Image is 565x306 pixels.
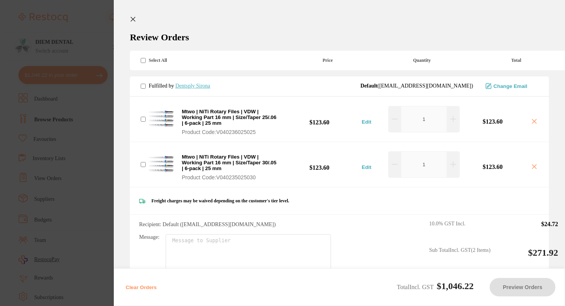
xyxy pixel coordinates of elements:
span: Product Code: V040236025025 [182,129,277,135]
button: Edit [359,119,374,125]
button: Change Email [483,83,540,89]
b: $123.60 [460,164,526,170]
span: Price [286,57,370,64]
b: Default [361,83,377,89]
b: $123.60 [460,118,526,125]
b: $123.60 [279,157,359,171]
h2: Review Orders [130,31,549,43]
p: Fulfilled by [149,83,210,89]
button: Mtwo | NiTi Rotary Files | VDW | Working Part 16 mm | Size/Taper 30/.05 | 6-pack | 25 mm Product ... [179,154,279,181]
output: $24.72 [497,221,558,241]
b: Mtwo | NiTi Rotary Files | VDW | Working Part 16 mm | Size/Taper 25/.06 | 6-pack | 25 mm [182,109,276,126]
img: eHdrbmFqYQ [149,152,173,177]
span: Select All [139,57,216,64]
span: Total Incl. GST [397,284,474,290]
span: Recipient: Default ( [EMAIL_ADDRESS][DOMAIN_NAME] ) [139,222,276,227]
b: Mtwo | NiTi Rotary Files | VDW | Working Part 16 mm | Size/Taper 30/.05 | 6-pack | 25 mm [182,154,276,171]
span: Product Code: V040235025030 [182,174,277,180]
span: Change Email [494,83,527,89]
a: Dentsply Sirona [175,83,210,89]
span: clientservices@dentsplysirona.com [361,83,473,89]
label: Message: [139,234,160,241]
button: Clear Orders [123,278,159,296]
span: Quantity [370,57,475,64]
button: Preview Orders [490,278,555,296]
p: Freight charges may be waived depending on the customer's tier level. [151,198,289,203]
b: $123.60 [279,112,359,126]
span: 10.0 % GST Incl. [429,221,490,241]
span: Total [474,57,558,64]
button: Edit [359,164,374,170]
span: Sub Total Incl. GST ( 2 Items) [429,247,490,272]
img: eWI5MnEyNg [149,107,173,131]
b: $1,046.22 [437,281,474,291]
button: Mtwo | NiTi Rotary Files | VDW | Working Part 16 mm | Size/Taper 25/.06 | 6-pack | 25 mm Product ... [179,108,279,136]
output: $271.92 [497,247,558,272]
